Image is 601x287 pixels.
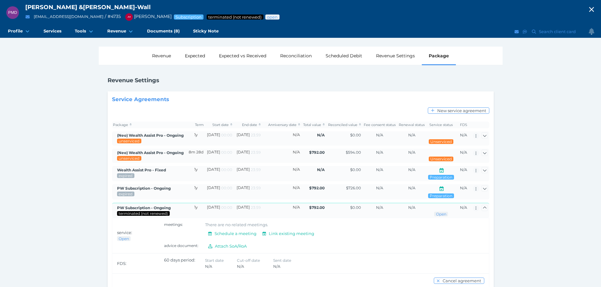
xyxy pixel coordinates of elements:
[187,184,205,199] td: 1y
[456,122,472,128] th: FDS
[376,205,383,210] span: N/A
[187,149,205,163] td: 8m 28d
[164,243,198,248] span: advice document:
[117,168,166,172] span: Created by: CLIENT SERVICES
[233,149,262,163] td: [DATE]
[145,47,178,65] div: Revenue
[112,122,187,128] th: Package
[233,131,262,146] td: [DATE]
[1,25,37,38] a: Profile
[273,258,291,263] span: Sent date
[429,193,453,198] span: Advice status: Review meeting conducted
[112,254,159,273] th: FDS:
[273,264,280,269] span: N/A
[376,150,383,155] span: N/A
[460,133,467,137] span: N/A
[408,167,415,172] span: N/A
[187,131,205,146] td: 1y
[273,47,319,65] div: Reconciliation
[346,186,361,190] span: $726.00
[25,3,77,11] span: [PERSON_NAME]
[233,166,262,181] td: [DATE]
[376,167,383,172] span: N/A
[436,108,489,113] span: New service agreement
[117,205,171,210] span: PW Subscription - Ongoing
[24,13,32,21] button: Email
[430,157,452,161] span: Advice status: No review during service period
[460,167,467,172] span: N/A
[122,14,172,19] span: [PERSON_NAME]
[79,3,151,11] span: & [PERSON_NAME]-Wall
[105,14,121,19] span: / # 4735
[164,222,183,227] span: meetings:
[369,47,422,65] div: Revenue Settings
[317,167,325,172] span: N/A
[107,28,126,34] span: Revenue
[118,156,140,161] span: Service package status: Not reviewed during service period
[376,133,383,137] span: N/A
[350,133,361,137] span: $0.00
[108,77,159,84] h1: Revenue Settings
[429,175,453,180] span: Advice status: Review meeting conducted
[460,186,467,190] span: N/A
[397,122,426,128] th: Renewal status
[8,28,23,34] span: Profile
[309,205,325,210] span: $792.00
[435,212,446,216] span: Advice status: Review not yet booked in
[376,186,383,190] span: N/A
[205,184,233,199] td: [DATE]
[213,231,259,236] span: Schedule a meeting
[514,28,520,36] button: Email
[301,122,326,128] th: Total value
[221,205,232,210] span: 00:00
[441,278,484,283] span: Cancel agreement
[428,107,489,114] button: New service agreement
[251,150,261,155] span: 23:59
[205,243,250,249] button: Attach SoA/RoA
[434,278,484,284] button: Cancel agreement
[205,222,268,227] span: There are no related meetings.
[221,186,232,190] span: 00:00
[221,167,232,172] span: 00:00
[37,25,68,38] a: Services
[262,122,301,128] th: Anniversary date
[187,122,205,128] th: Term
[208,14,262,20] span: Service package status: Not renewed
[75,28,86,34] span: Tools
[221,150,232,155] span: 00:00
[8,10,17,15] span: PMD
[147,28,180,34] span: Documents (8)
[6,6,19,19] div: Pauline Mary Deakin
[408,133,415,137] span: N/A
[362,122,397,128] th: Fee consent status
[127,15,131,18] span: JM
[212,47,273,65] div: Expected vs Received
[214,244,250,249] span: Attach SoA/RoA
[205,258,224,263] span: Start date
[422,47,456,65] div: Package
[205,264,212,269] span: N/A
[262,149,301,163] td: N/A
[34,14,103,19] a: [EMAIL_ADDRESS][DOMAIN_NAME]
[117,150,184,155] span: Created by: Jacinta Stever
[268,231,317,236] span: Link existing meeting
[175,14,202,20] span: Subscription
[309,150,325,155] span: $792.00
[408,205,415,210] span: N/A
[118,173,133,178] span: Service package status: Reviewed during service period
[205,203,233,218] td: [DATE]
[205,166,233,181] td: [DATE]
[430,139,452,144] span: Advice status: No review during service period
[262,203,301,218] td: N/A
[319,47,369,65] div: Scheduled Debit
[193,28,219,34] span: Sticky Note
[164,257,205,269] div: 60 days period:
[309,186,325,190] span: $792.00
[237,258,260,263] span: Cut-off date
[326,122,362,128] th: Reconciled value
[233,203,262,218] td: [DATE]
[187,166,205,181] td: 1y
[117,133,184,138] span: Created by: Dee Molloy
[262,131,301,146] td: N/A
[251,205,261,210] span: 23:59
